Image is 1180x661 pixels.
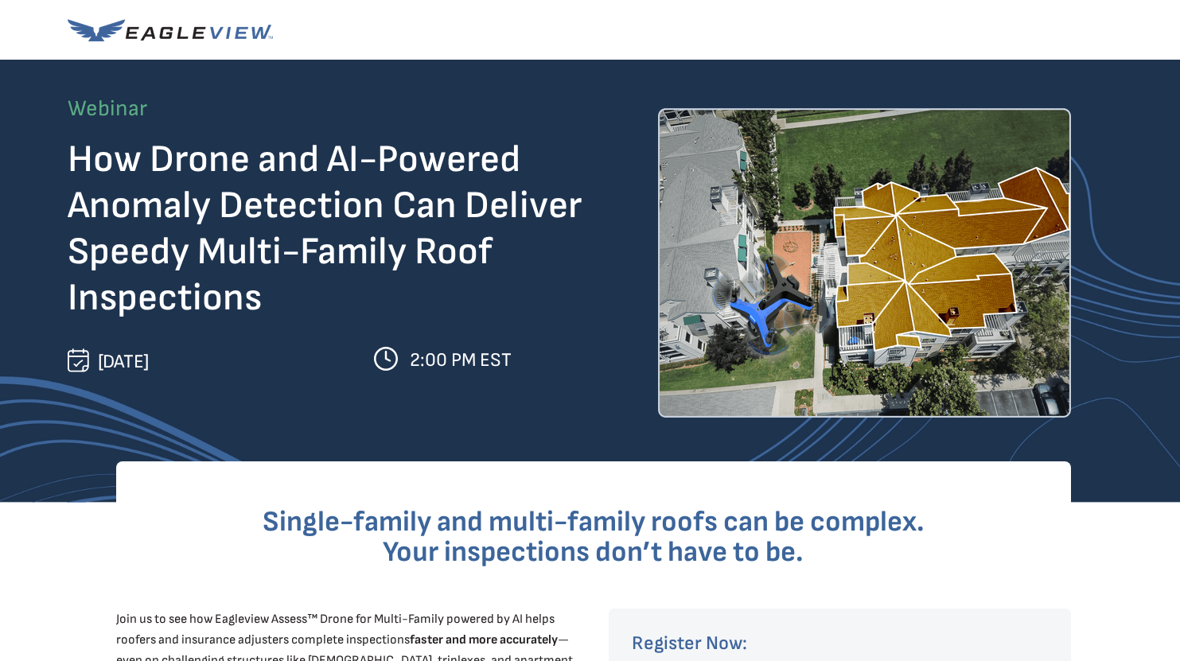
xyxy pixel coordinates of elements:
strong: faster and more accurately [410,632,558,647]
span: Webinar [68,95,147,122]
span: [DATE] [98,350,149,373]
span: Your inspections don’t have to be. [383,535,804,570]
span: 2:00 PM EST [410,348,512,371]
span: Single-family and multi-family roofs can be complex. [263,505,925,539]
span: Register Now: [632,632,747,655]
img: Drone flying over a multi-family home [658,108,1071,418]
span: How Drone and AI-Powered Anomaly Detection Can Deliver Speedy Multi-Family Roof Inspections [68,137,582,321]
